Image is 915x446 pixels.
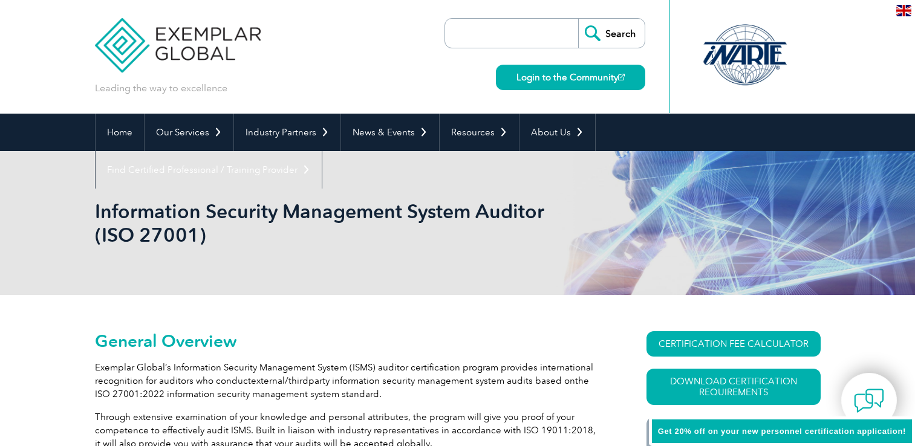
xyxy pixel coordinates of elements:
[96,114,144,151] a: Home
[896,5,911,16] img: en
[519,114,595,151] a: About Us
[95,82,227,95] p: Leading the way to excellence
[341,114,439,151] a: News & Events
[578,19,645,48] input: Search
[145,114,233,151] a: Our Services
[95,331,603,351] h2: General Overview
[251,375,308,386] span: external/third
[496,65,645,90] a: Login to the Community
[618,74,625,80] img: open_square.png
[308,375,575,386] span: party information security management system audits based on
[96,151,322,189] a: Find Certified Professional / Training Provider
[646,369,821,405] a: Download Certification Requirements
[234,114,340,151] a: Industry Partners
[95,199,559,247] h1: Information Security Management System Auditor (ISO 27001)
[658,427,906,436] span: Get 20% off on your new personnel certification application!
[854,386,884,416] img: contact-chat.png
[646,331,821,357] a: CERTIFICATION FEE CALCULATOR
[95,361,603,401] p: Exemplar Global’s Information Security Management System (ISMS) auditor certification program pro...
[440,114,519,151] a: Resources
